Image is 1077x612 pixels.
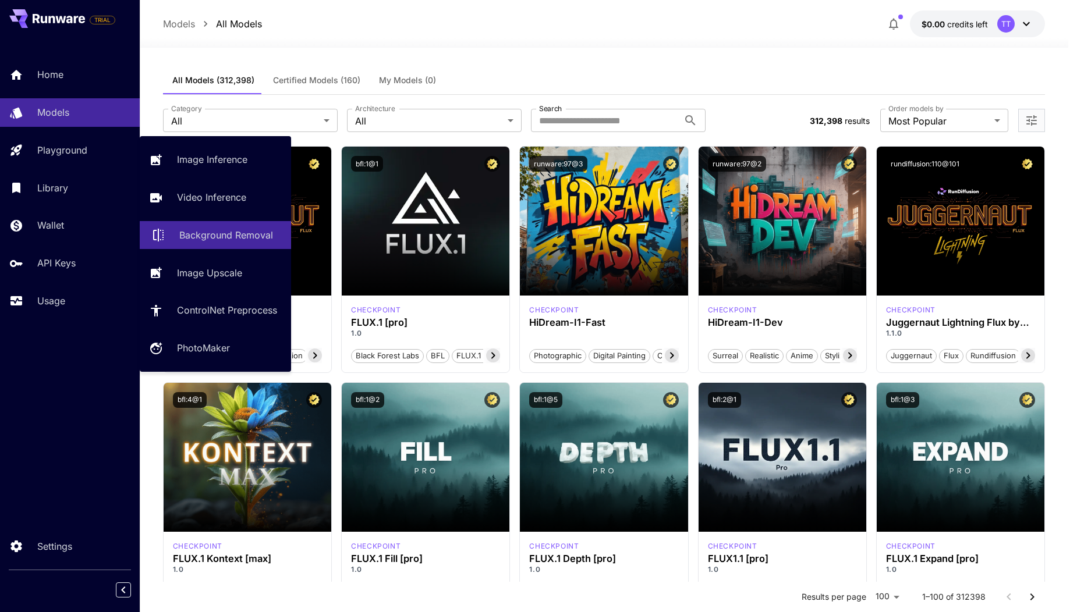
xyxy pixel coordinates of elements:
span: All [355,114,503,128]
div: FLUX.1 Kontext [max] [173,541,222,551]
button: bfl:2@1 [708,392,741,408]
nav: breadcrumb [163,17,262,31]
div: HiDream-I1-Fast [529,317,678,328]
p: Settings [37,539,72,553]
span: juggernaut [887,350,936,362]
h3: FLUX1.1 [pro] [708,553,857,564]
span: BFL [427,350,449,362]
span: My Models (0) [379,75,436,86]
p: checkpoint [886,541,936,551]
span: flux [940,350,963,362]
h3: FLUX.1 [pro] [351,317,500,328]
p: 1.0 [351,564,500,575]
div: fluxpro [351,541,401,551]
div: fluxpro [708,541,757,551]
p: Background Removal [179,228,273,242]
p: Models [163,17,195,31]
p: 1.0 [351,328,500,339]
button: runware:97@2 [708,156,766,172]
button: rundiffusion:110@101 [886,156,964,172]
p: 1.0 [886,564,1035,575]
button: $0.00 [910,10,1045,37]
button: Certified Model – Vetted for best performance and includes a commercial license. [306,392,322,408]
button: Certified Model – Vetted for best performance and includes a commercial license. [1019,156,1035,172]
label: Order models by [888,104,944,113]
h3: FLUX.1 Expand [pro] [886,553,1035,564]
p: Image Upscale [177,266,242,280]
button: Certified Model – Vetted for best performance and includes a commercial license. [484,392,500,408]
div: fluxpro [886,541,936,551]
button: Certified Model – Vetted for best performance and includes a commercial license. [841,156,857,172]
span: Stylized [821,350,857,362]
button: Collapse sidebar [116,582,131,597]
span: All Models (312,398) [172,75,254,86]
a: Image Upscale [140,258,291,287]
button: runware:97@3 [529,156,587,172]
button: Certified Model – Vetted for best performance and includes a commercial license. [484,156,500,172]
div: HiDream-I1-Dev [708,317,857,328]
span: Photographic [530,350,586,362]
p: Models [37,105,69,119]
p: checkpoint [351,541,401,551]
p: API Keys [37,256,76,270]
button: Certified Model – Vetted for best performance and includes a commercial license. [841,392,857,408]
p: 1.0 [529,564,678,575]
a: PhotoMaker [140,334,291,362]
button: bfl:1@3 [886,392,919,408]
p: Home [37,67,63,81]
button: Certified Model – Vetted for best performance and includes a commercial license. [1019,392,1035,408]
div: FLUX.1 Fill [pro] [351,553,500,564]
a: Video Inference [140,183,291,212]
span: rundiffusion [966,350,1020,362]
span: FLUX.1 [pro] [452,350,505,362]
span: 312,398 [810,116,842,126]
button: Certified Model – Vetted for best performance and includes a commercial license. [663,156,679,172]
p: Playground [37,143,87,157]
span: Certified Models (160) [273,75,360,86]
p: checkpoint [351,305,401,315]
button: Open more filters [1025,113,1039,128]
p: 1.0 [173,564,322,575]
p: checkpoint [173,541,222,551]
div: fluxpro [529,541,579,551]
p: Image Inference [177,152,247,166]
p: Usage [37,294,65,308]
span: $0.00 [922,19,947,29]
span: Digital Painting [589,350,650,362]
p: ControlNet Preprocess [177,303,277,317]
span: results [845,116,870,126]
a: Image Inference [140,145,291,174]
p: checkpoint [529,305,579,315]
h3: Juggernaut Lightning Flux by RunDiffusion [886,317,1035,328]
div: $0.00 [922,18,988,30]
div: fluxpro [351,305,401,315]
label: Architecture [355,104,395,113]
p: Library [37,181,68,195]
p: Wallet [37,218,64,232]
span: Anime [787,350,817,362]
span: Surreal [708,350,742,362]
span: credits left [947,19,988,29]
p: checkpoint [708,305,757,315]
p: PhotoMaker [177,341,230,355]
h3: FLUX.1 Depth [pro] [529,553,678,564]
div: TT [997,15,1015,33]
span: TRIAL [90,16,115,24]
span: Black Forest Labs [352,350,423,362]
button: Go to next page [1021,585,1044,609]
span: Most Popular [888,114,990,128]
span: Add your payment card to enable full platform functionality. [90,13,115,27]
div: HiDream Dev [708,305,757,315]
label: Category [171,104,202,113]
button: Certified Model – Vetted for best performance and includes a commercial license. [306,156,322,172]
h3: FLUX.1 Kontext [max] [173,553,322,564]
label: Search [539,104,562,113]
span: Cinematic [653,350,697,362]
div: Collapse sidebar [125,579,140,600]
